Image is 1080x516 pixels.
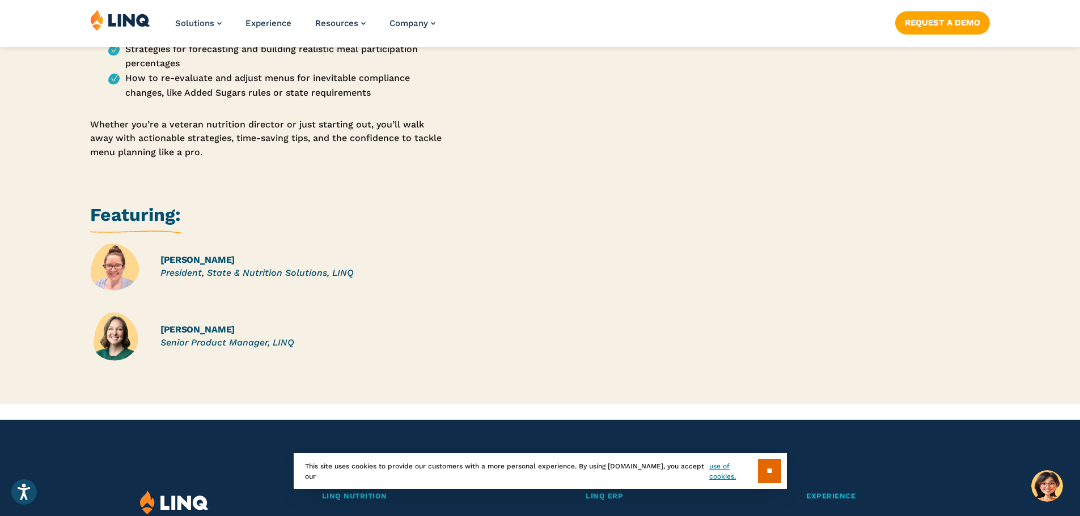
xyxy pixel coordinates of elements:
a: use of cookies. [709,461,757,481]
li: How to re-evaluate and adjust menus for inevitable compliance changes, like Added Sugars rules or... [108,71,450,100]
em: President, State & Nutrition Solutions, LINQ [160,267,354,278]
img: LINQ | K‑12 Software [90,9,150,31]
h2: Featuring: [90,202,181,233]
nav: Primary Navigation [175,9,435,46]
h4: [PERSON_NAME] [160,254,450,267]
button: Hello, have a question? Let’s chat. [1031,470,1063,502]
a: Company [389,18,435,28]
span: Solutions [175,18,214,28]
span: Resources [315,18,358,28]
em: Senior Product Manager, LINQ [160,337,294,348]
a: Solutions [175,18,222,28]
a: Experience [245,18,291,28]
h4: [PERSON_NAME] [160,323,450,336]
li: Strategies for forecasting and building realistic meal participation percentages [108,42,450,71]
a: Request a Demo [895,11,990,34]
nav: Button Navigation [895,9,990,34]
span: Company [389,18,428,28]
a: Resources [315,18,366,28]
div: This site uses cookies to provide our customers with a more personal experience. By using [DOMAIN... [294,453,787,489]
p: Whether you’re a veteran nutrition director or just starting out, you’ll walk away with actionabl... [90,118,450,159]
